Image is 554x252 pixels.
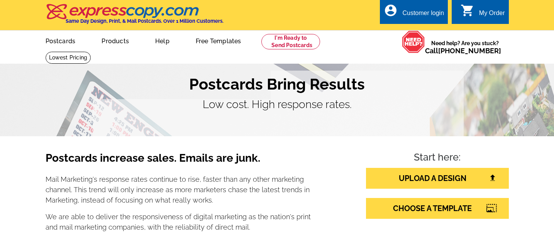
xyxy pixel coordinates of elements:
[46,96,509,113] p: Low cost. High response rates.
[461,8,505,18] a: shopping_cart My Order
[143,31,182,49] a: Help
[479,10,505,20] div: My Order
[46,174,311,205] p: Mail Marketing's response rates continue to rise, faster than any other marketing channel. This t...
[46,75,509,93] h1: Postcards Bring Results
[402,30,425,53] img: help
[89,31,141,49] a: Products
[425,39,505,55] span: Need help? Are you stuck?
[33,31,88,49] a: Postcards
[384,8,444,18] a: account_circle Customer login
[46,152,311,171] h3: Postcards increase sales. Emails are junk.
[46,211,311,232] p: We are able to deliver the responsiveness of digital marketing as the nation's print and mail mar...
[384,3,398,17] i: account_circle
[366,168,509,189] a: UPLOAD A DESIGN
[438,47,501,55] a: [PHONE_NUMBER]
[46,9,224,24] a: Same Day Design, Print, & Mail Postcards. Over 1 Million Customers.
[402,10,444,20] div: Customer login
[366,152,509,165] h4: Start here:
[183,31,254,49] a: Free Templates
[366,198,509,219] a: CHOOSE A TEMPLATE
[66,18,224,24] h4: Same Day Design, Print, & Mail Postcards. Over 1 Million Customers.
[425,47,501,55] span: Call
[461,3,474,17] i: shopping_cart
